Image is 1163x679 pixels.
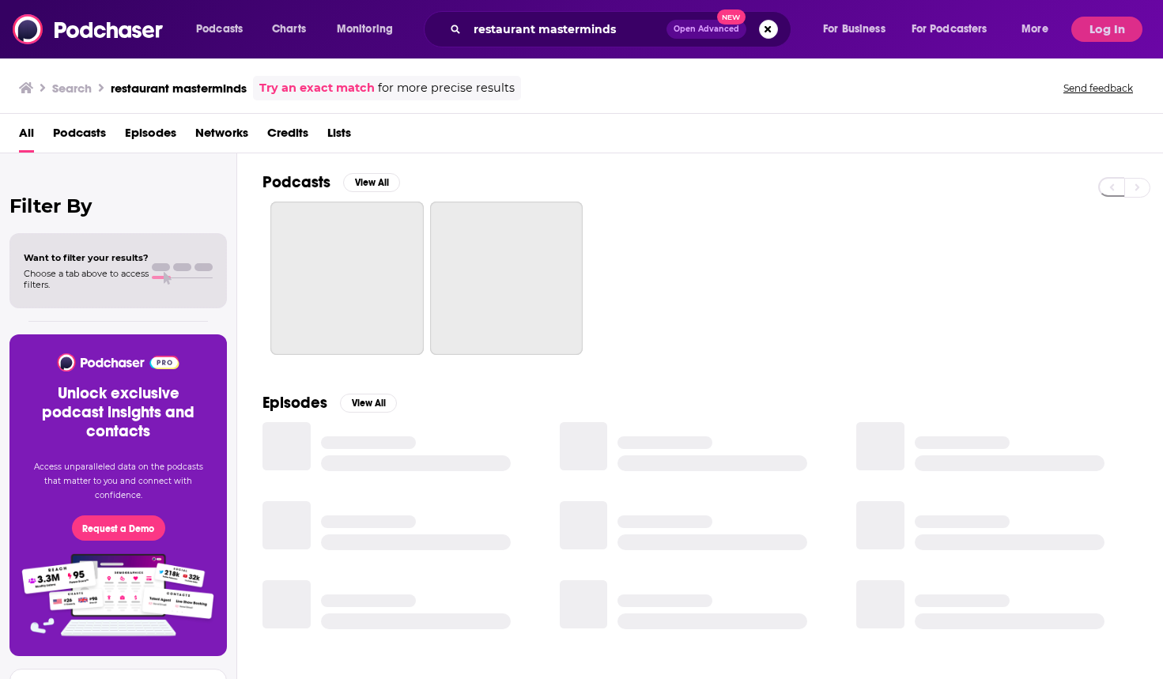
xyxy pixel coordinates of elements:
[467,17,666,42] input: Search podcasts, credits, & more...
[28,384,208,441] h3: Unlock exclusive podcast insights and contacts
[439,11,806,47] div: Search podcasts, credits, & more...
[340,394,397,413] button: View All
[262,172,400,192] a: PodcastsView All
[267,120,308,153] a: Credits
[28,460,208,503] p: Access unparalleled data on the podcasts that matter to you and connect with confidence.
[1071,17,1142,42] button: Log In
[1059,81,1138,95] button: Send feedback
[72,515,165,541] button: Request a Demo
[272,18,306,40] span: Charts
[9,194,227,217] h2: Filter By
[24,268,149,290] span: Choose a tab above to access filters.
[823,18,885,40] span: For Business
[111,81,247,96] h3: restaurant masterminds
[195,120,248,153] a: Networks
[125,120,176,153] a: Episodes
[343,173,400,192] button: View All
[901,17,1010,42] button: open menu
[259,79,375,97] a: Try an exact match
[1010,17,1068,42] button: open menu
[185,17,263,42] button: open menu
[326,17,413,42] button: open menu
[262,393,397,413] a: EpisodesView All
[912,18,987,40] span: For Podcasters
[717,9,746,25] span: New
[327,120,351,153] a: Lists
[378,79,515,97] span: for more precise results
[1021,18,1048,40] span: More
[674,25,739,33] span: Open Advanced
[262,172,330,192] h2: Podcasts
[337,18,393,40] span: Monitoring
[262,393,327,413] h2: Episodes
[52,81,92,96] h3: Search
[196,18,243,40] span: Podcasts
[13,14,164,44] img: Podchaser - Follow, Share and Rate Podcasts
[262,17,315,42] a: Charts
[56,353,180,372] img: Podchaser - Follow, Share and Rate Podcasts
[53,120,106,153] a: Podcasts
[24,252,149,263] span: Want to filter your results?
[666,20,746,39] button: Open AdvancedNew
[19,120,34,153] a: All
[812,17,905,42] button: open menu
[17,553,220,637] img: Pro Features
